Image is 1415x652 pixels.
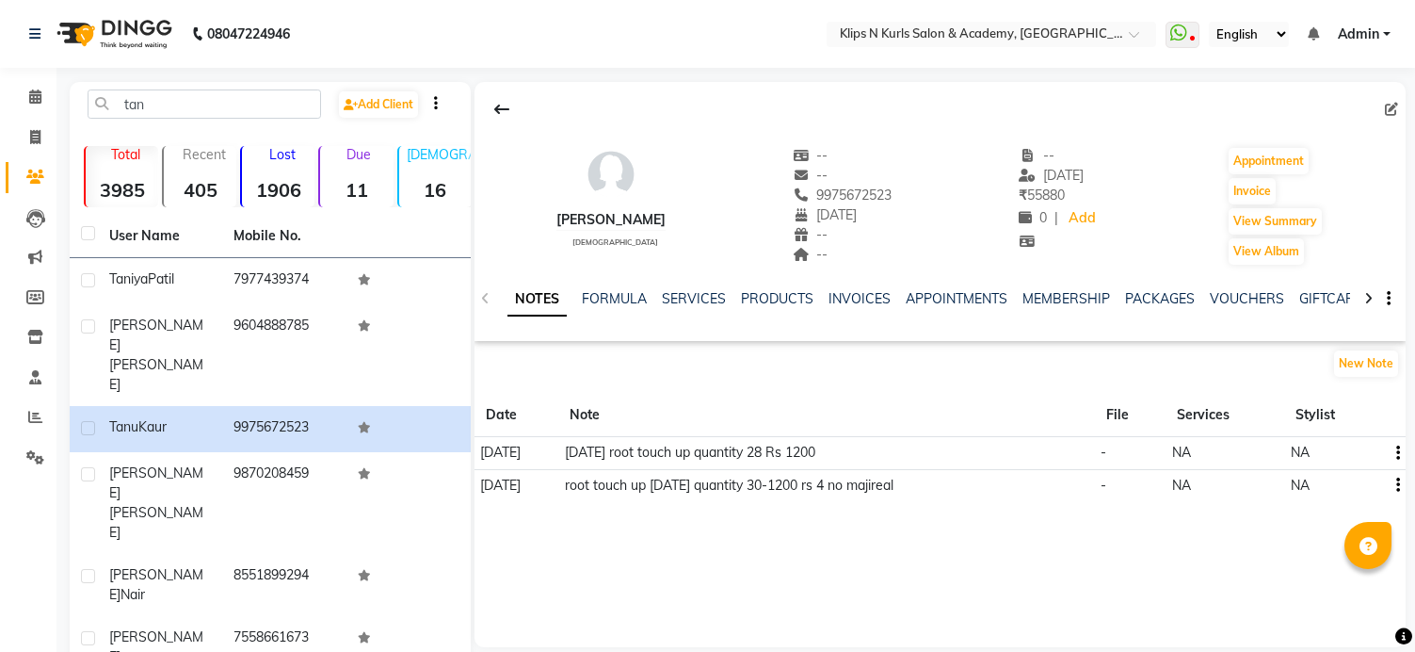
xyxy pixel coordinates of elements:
a: INVOICES [828,290,891,307]
span: [DATE] [793,206,858,223]
td: root touch up [DATE] quantity 30-1200 rs 4 no majireal [558,469,1094,501]
a: VOUCHERS [1210,290,1284,307]
span: ₹ [1019,187,1027,204]
span: -- [1019,147,1054,164]
img: logo [48,8,177,60]
p: Total [93,146,158,163]
div: [PERSON_NAME] [556,210,666,230]
span: -- [793,226,828,243]
span: [DATE] [1019,167,1084,184]
strong: 11 [320,178,393,202]
strong: 1906 [242,178,314,202]
span: -- [793,147,828,164]
span: [DEMOGRAPHIC_DATA] [572,237,658,247]
b: 08047224946 [207,8,290,60]
span: -- [793,167,828,184]
a: Add Client [339,91,418,118]
a: PACKAGES [1125,290,1195,307]
a: MEMBERSHIP [1022,290,1110,307]
span: [DATE] [480,477,521,494]
span: Nair [121,586,145,603]
span: [PERSON_NAME] [109,504,203,541]
a: APPOINTMENTS [906,290,1007,307]
td: 9604888785 [222,304,346,406]
span: Taniya [109,270,148,287]
img: avatar [583,146,639,203]
p: Lost [249,146,314,163]
td: 8551899294 [222,554,346,616]
span: [PERSON_NAME] [109,356,203,393]
span: 9975672523 [793,187,892,204]
th: File [1095,394,1166,437]
strong: 405 [164,178,236,202]
td: 9870208459 [222,452,346,554]
span: [PERSON_NAME] [109,465,203,501]
span: [DATE] [480,444,521,461]
td: 7977439374 [222,258,346,304]
span: - [1101,444,1106,461]
div: Back to Client [482,91,522,127]
a: SERVICES [662,290,726,307]
th: Stylist [1284,394,1382,437]
a: Add [1066,205,1099,232]
p: Recent [171,146,236,163]
span: Kaur [138,418,167,435]
span: 55880 [1019,187,1065,204]
span: NA [1291,444,1310,461]
button: Invoice [1229,178,1276,204]
span: NA [1172,477,1191,494]
button: View Album [1229,238,1304,265]
a: PRODUCTS [741,290,813,307]
button: New Note [1334,350,1398,377]
span: - [1101,477,1106,494]
span: NA [1172,444,1191,461]
td: 9975672523 [222,406,346,452]
span: [PERSON_NAME] [109,317,203,353]
span: NA [1291,477,1310,494]
span: 0 [1019,209,1047,226]
span: Tanu [109,418,138,435]
th: User Name [98,215,222,258]
strong: 16 [399,178,472,202]
span: Patil [148,270,174,287]
iframe: chat widget [1336,577,1396,633]
span: -- [793,246,828,263]
p: [DEMOGRAPHIC_DATA] [407,146,472,163]
input: Search by Name/Mobile/Email/Code [88,90,321,119]
td: [DATE] root touch up quantity 28 Rs 1200 [558,437,1094,470]
strong: 3985 [86,178,158,202]
th: Mobile No. [222,215,346,258]
a: FORMULA [582,290,647,307]
th: Services [1166,394,1284,437]
p: Due [324,146,393,163]
span: [PERSON_NAME] [109,566,203,603]
a: GIFTCARDS [1299,290,1373,307]
a: NOTES [507,283,567,317]
span: Admin [1338,24,1379,44]
th: Note [558,394,1094,437]
span: | [1054,208,1058,228]
button: Appointment [1229,148,1309,174]
button: View Summary [1229,208,1322,235]
th: Date [474,394,559,437]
